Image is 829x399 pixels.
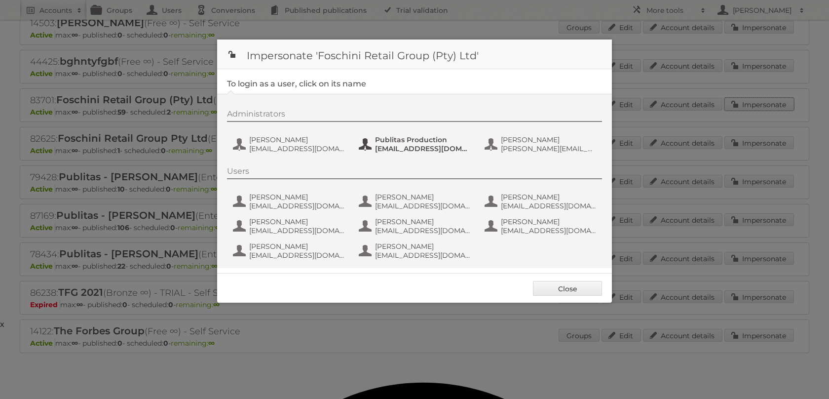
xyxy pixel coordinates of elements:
[533,281,602,296] a: Close
[375,135,471,144] span: Publitas Production
[358,192,474,211] button: [PERSON_NAME] [EMAIL_ADDRESS][DOMAIN_NAME]
[232,216,348,236] button: [PERSON_NAME] [EMAIL_ADDRESS][DOMAIN_NAME]
[249,217,345,226] span: [PERSON_NAME]
[501,144,597,153] span: [PERSON_NAME][EMAIL_ADDRESS][DOMAIN_NAME]
[375,217,471,226] span: [PERSON_NAME]
[249,193,345,201] span: [PERSON_NAME]
[232,241,348,261] button: [PERSON_NAME] [EMAIL_ADDRESS][DOMAIN_NAME]
[227,109,602,122] div: Administrators
[358,216,474,236] button: [PERSON_NAME] [EMAIL_ADDRESS][DOMAIN_NAME]
[375,242,471,251] span: [PERSON_NAME]
[249,201,345,210] span: [EMAIL_ADDRESS][DOMAIN_NAME]
[375,226,471,235] span: [EMAIL_ADDRESS][DOMAIN_NAME]
[484,134,600,154] button: [PERSON_NAME] [PERSON_NAME][EMAIL_ADDRESS][DOMAIN_NAME]
[375,251,471,260] span: [EMAIL_ADDRESS][DOMAIN_NAME]
[227,166,602,179] div: Users
[501,226,597,235] span: [EMAIL_ADDRESS][DOMAIN_NAME]
[249,135,345,144] span: [PERSON_NAME]
[249,242,345,251] span: [PERSON_NAME]
[232,134,348,154] button: [PERSON_NAME] [EMAIL_ADDRESS][DOMAIN_NAME]
[375,144,471,153] span: [EMAIL_ADDRESS][DOMAIN_NAME]
[358,241,474,261] button: [PERSON_NAME] [EMAIL_ADDRESS][DOMAIN_NAME]
[217,40,612,69] h1: Impersonate 'Foschini Retail Group (Pty) Ltd'
[232,192,348,211] button: [PERSON_NAME] [EMAIL_ADDRESS][DOMAIN_NAME]
[375,193,471,201] span: [PERSON_NAME]
[249,226,345,235] span: [EMAIL_ADDRESS][DOMAIN_NAME]
[249,251,345,260] span: [EMAIL_ADDRESS][DOMAIN_NAME]
[501,135,597,144] span: [PERSON_NAME]
[227,79,366,88] legend: To login as a user, click on its name
[501,201,597,210] span: [EMAIL_ADDRESS][DOMAIN_NAME]
[484,192,600,211] button: [PERSON_NAME] [EMAIL_ADDRESS][DOMAIN_NAME]
[375,201,471,210] span: [EMAIL_ADDRESS][DOMAIN_NAME]
[501,217,597,226] span: [PERSON_NAME]
[249,144,345,153] span: [EMAIL_ADDRESS][DOMAIN_NAME]
[358,134,474,154] button: Publitas Production [EMAIL_ADDRESS][DOMAIN_NAME]
[484,216,600,236] button: [PERSON_NAME] [EMAIL_ADDRESS][DOMAIN_NAME]
[501,193,597,201] span: [PERSON_NAME]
